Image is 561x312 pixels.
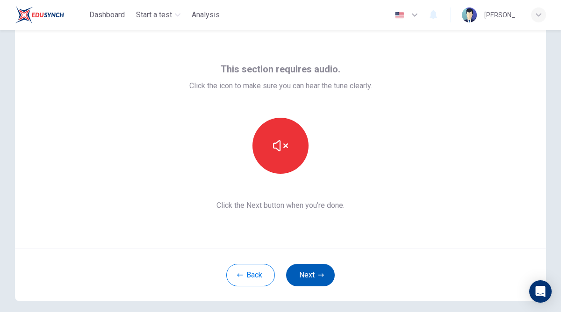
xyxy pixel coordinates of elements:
[192,9,220,21] span: Analysis
[394,12,405,19] img: en
[89,9,125,21] span: Dashboard
[462,7,477,22] img: Profile picture
[15,6,86,24] a: EduSynch logo
[86,7,129,23] button: Dashboard
[15,6,64,24] img: EduSynch logo
[529,280,552,303] div: Open Intercom Messenger
[136,9,172,21] span: Start a test
[132,7,184,23] button: Start a test
[189,80,372,92] span: Click the icon to make sure you can hear the tune clearly.
[188,7,223,23] button: Analysis
[286,264,335,286] button: Next
[221,62,340,77] span: This section requires audio.
[226,264,275,286] button: Back
[484,9,520,21] div: [PERSON_NAME]
[189,200,372,211] span: Click the Next button when you’re done.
